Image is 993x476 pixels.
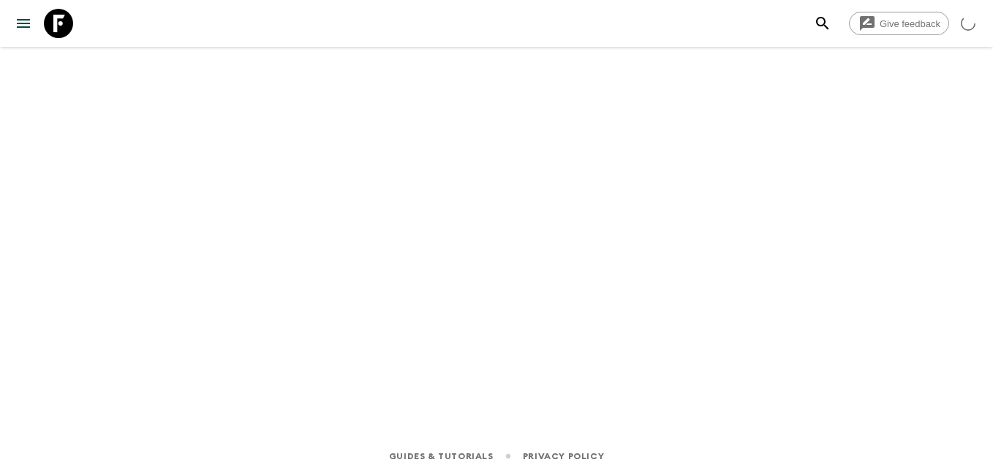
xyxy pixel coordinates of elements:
[808,9,837,38] button: search adventures
[849,12,949,35] a: Give feedback
[523,448,604,464] a: Privacy Policy
[389,448,494,464] a: Guides & Tutorials
[872,18,948,29] span: Give feedback
[9,9,38,38] button: menu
